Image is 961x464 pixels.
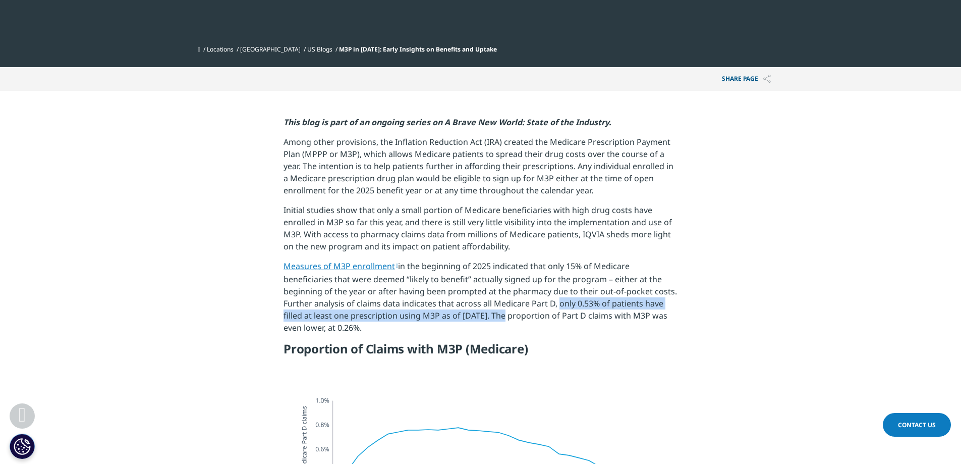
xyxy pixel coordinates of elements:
button: Cookies Settings [10,434,35,459]
span: Contact Us [898,421,936,429]
a: Contact Us [883,413,951,437]
img: Share PAGE [763,75,771,83]
p: Initial studies show that only a small portion of Medicare beneficiaries with high drug costs hav... [284,204,677,260]
span: M3P in [DATE]: Early Insights on Benefits and Uptake [339,45,497,54]
em: This blog is part of an ongoing series on A Brave New World: State of the Industry. [284,117,611,128]
a: Locations [207,45,234,54]
p: Share PAGE [714,67,778,91]
p: Among other provisions, the Inflation Reduction Act (IRA) created the Medicare Prescription Payme... [284,136,677,204]
p: in the beginning of 2025 indicated that only 15% of Medicare beneficiaries that were deemed “like... [284,260,677,341]
button: Share PAGEShare PAGE [714,67,778,91]
h5: Proportion of Claims with M3P (Medicare) [284,341,677,364]
a: [GEOGRAPHIC_DATA] [240,45,301,54]
a: US Blogs [307,45,332,54]
a: Measures of M3P enrollment [284,261,398,272]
